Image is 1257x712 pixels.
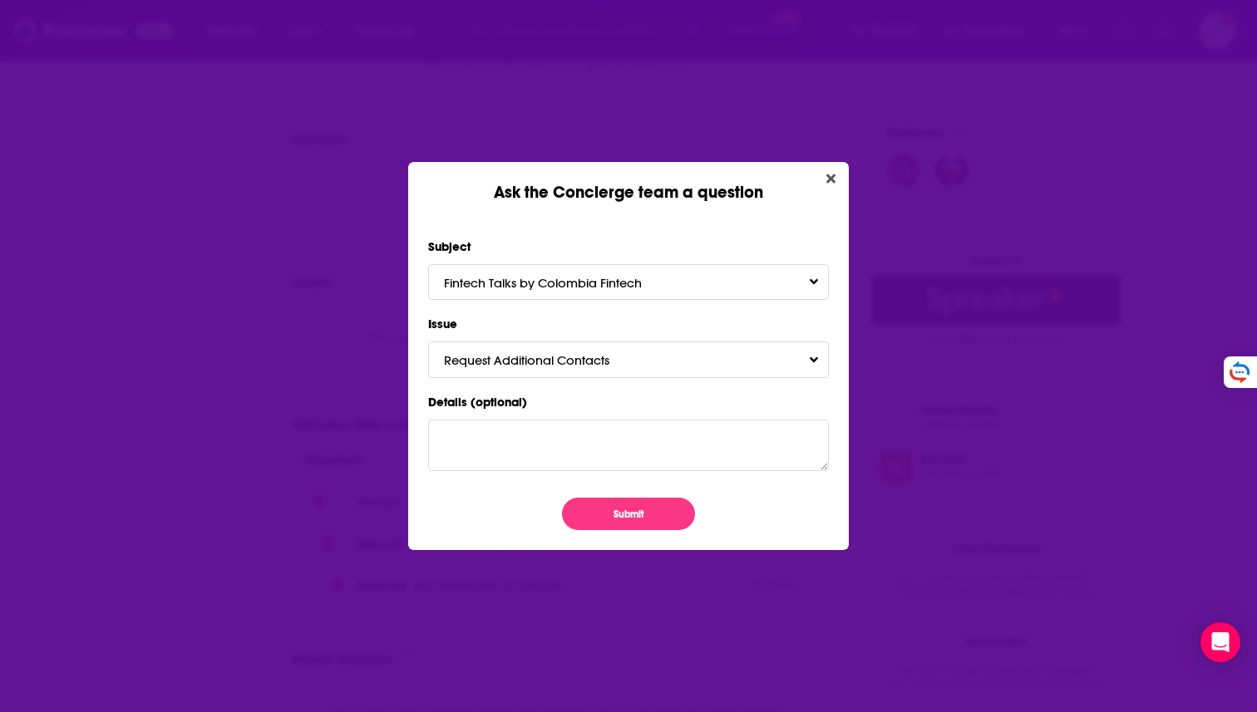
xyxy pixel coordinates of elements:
[428,264,829,300] button: Fintech Talks by Colombia FintechToggle Pronoun Dropdown
[444,275,675,291] span: Fintech Talks by Colombia Fintech
[562,498,695,530] button: Submit
[408,162,849,203] div: Ask the Concierge team a question
[1200,622,1240,662] div: Open Intercom Messenger
[428,236,829,258] label: Subject
[820,169,842,189] button: Close
[444,352,643,368] span: Request Additional Contacts
[428,391,829,413] label: Details (optional)
[428,341,829,377] button: Request Additional ContactsToggle Pronoun Dropdown
[428,313,829,335] label: Issue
